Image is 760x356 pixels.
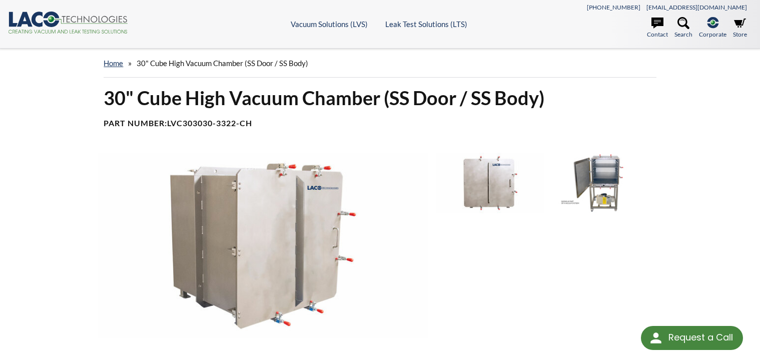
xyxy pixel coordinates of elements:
[549,153,657,213] img: SS Cube Vacuum Chamber System on Cart, front view
[674,17,692,39] a: Search
[646,4,747,11] a: [EMAIL_ADDRESS][DOMAIN_NAME]
[291,20,368,29] a: Vacuum Solutions (LVS)
[733,17,747,39] a: Store
[104,49,656,78] div: »
[137,59,308,68] span: 30" Cube High Vacuum Chamber (SS Door / SS Body)
[104,118,656,129] h4: Part Number:
[668,326,733,349] div: Request a Call
[98,153,428,338] img: LVC303030-3322-CH SS Vacuum Chamber left side angle view
[648,330,664,346] img: round button
[436,153,544,213] img: LVC303030-3322-CH SS Vacuum Chamber, front view
[104,59,123,68] a: home
[385,20,467,29] a: Leak Test Solutions (LTS)
[587,4,640,11] a: [PHONE_NUMBER]
[647,17,668,39] a: Contact
[104,86,656,110] h1: 30" Cube High Vacuum Chamber (SS Door / SS Body)
[699,30,726,39] span: Corporate
[167,118,252,128] b: LVC303030-3322-CH
[641,326,743,350] div: Request a Call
